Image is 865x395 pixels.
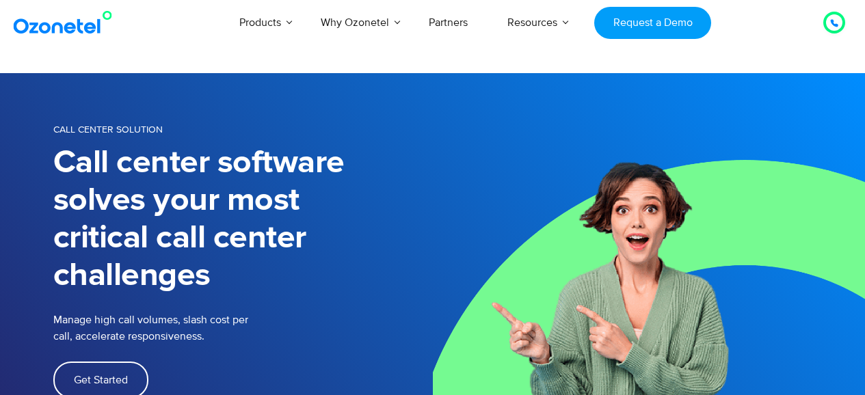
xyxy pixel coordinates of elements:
[74,374,128,385] span: Get Started
[53,144,433,295] h1: Call center software solves your most critical call center challenges
[53,124,163,135] span: Call Center Solution
[594,7,711,39] a: Request a Demo
[53,312,327,344] p: Manage high call volumes, slash cost per call, accelerate responsiveness.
